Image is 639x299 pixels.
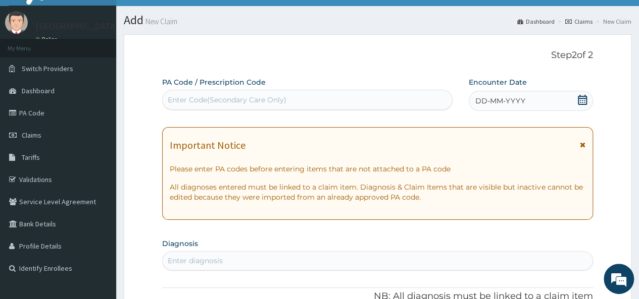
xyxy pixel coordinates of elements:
p: Please enter PA codes before entering items that are not attached to a PA code [170,164,585,174]
div: Minimize live chat window [166,5,190,29]
span: We're online! [59,87,139,189]
label: Encounter Date [469,77,527,87]
img: User Image [5,11,28,34]
div: Enter Code(Secondary Care Only) [168,95,286,105]
a: Dashboard [517,17,555,26]
a: Online [35,36,60,43]
a: Claims [565,17,593,26]
span: Claims [22,131,41,140]
h1: Important Notice [170,140,245,151]
p: [GEOGRAPHIC_DATA] [35,22,119,31]
img: d_794563401_company_1708531726252_794563401 [19,50,41,76]
textarea: Type your message and hit 'Enter' [5,195,192,230]
span: Tariffs [22,153,40,162]
h1: Add [124,14,631,27]
p: Step 2 of 2 [162,50,593,61]
span: Switch Providers [22,64,73,73]
span: DD-MM-YYYY [475,96,525,106]
li: New Claim [594,17,631,26]
label: Diagnosis [162,238,198,249]
div: Enter diagnosis [168,256,223,266]
p: All diagnoses entered must be linked to a claim item. Diagnosis & Claim Items that are visible bu... [170,182,585,202]
small: New Claim [143,18,177,25]
label: PA Code / Prescription Code [162,77,266,87]
div: Chat with us now [53,56,170,70]
span: Dashboard [22,86,55,95]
